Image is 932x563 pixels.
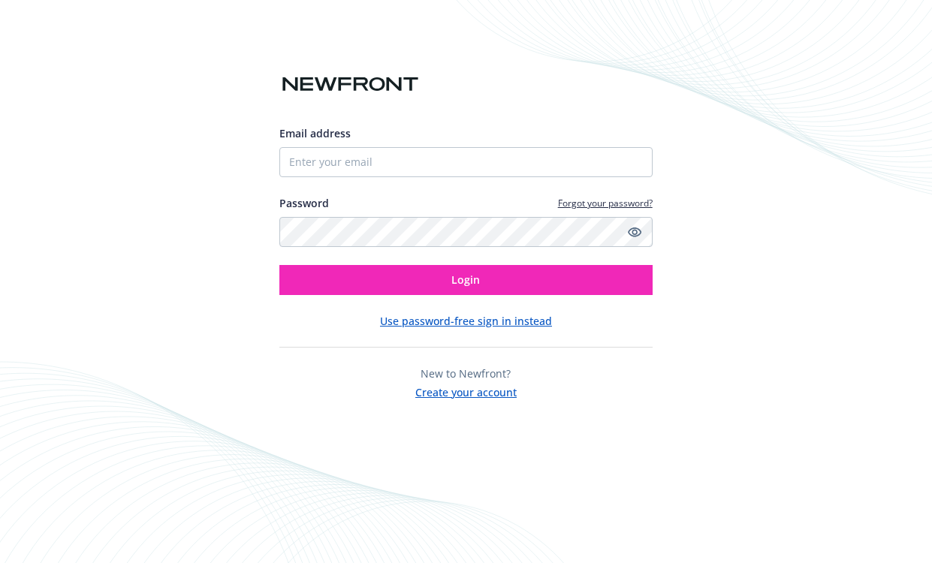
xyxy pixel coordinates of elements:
label: Password [279,195,329,211]
a: Show password [626,223,644,241]
span: Login [451,272,480,287]
a: Forgot your password? [558,197,653,209]
input: Enter your email [279,147,652,177]
button: Use password-free sign in instead [380,313,552,329]
span: Email address [279,126,351,140]
span: New to Newfront? [421,366,511,381]
img: Newfront logo [279,71,421,98]
button: Login [279,265,652,295]
input: Enter your password [279,217,652,247]
button: Create your account [415,381,517,400]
